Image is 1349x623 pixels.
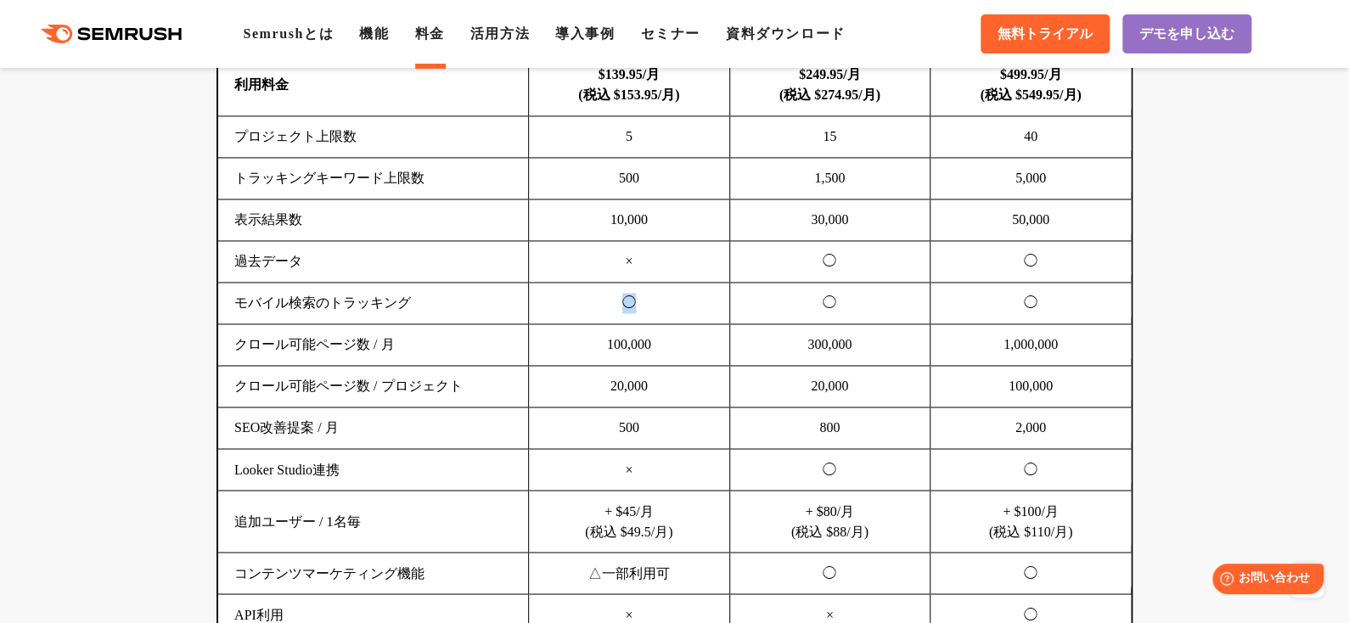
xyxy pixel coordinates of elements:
td: ◯ [930,449,1132,491]
td: 300,000 [729,324,930,366]
td: モバイル検索のトラッキング [218,283,529,324]
td: ◯ [930,283,1132,324]
td: 1,500 [729,158,930,199]
td: ◯ [729,241,930,283]
td: Looker Studio連携 [218,449,529,491]
td: ◯ [729,283,930,324]
td: プロジェクト上限数 [218,116,529,158]
td: 追加ユーザー / 1名毎 [218,491,529,553]
td: 40 [930,116,1132,158]
td: 2,000 [930,407,1132,449]
td: 表示結果数 [218,199,529,241]
td: 100,000 [529,324,730,366]
td: SEO改善提案 / 月 [218,407,529,449]
iframe: Help widget launcher [1198,557,1330,604]
td: クロール可能ページ数 / プロジェクト [218,366,529,407]
a: 資料ダウンロード [726,26,846,41]
td: × [529,241,730,283]
td: 500 [529,158,730,199]
a: 無料トライアル [981,14,1110,53]
td: + $100/月 (税込 $110/月) [930,491,1132,553]
td: ◯ [729,449,930,491]
td: 5 [529,116,730,158]
td: 過去データ [218,241,529,283]
a: 料金 [414,26,444,41]
td: ◯ [930,553,1132,594]
span: デモを申し込む [1139,25,1234,43]
a: Semrushとは [243,26,334,41]
td: 500 [529,407,730,449]
a: 活用方法 [470,26,530,41]
td: コンテンツマーケティング機能 [218,553,529,594]
td: ◯ [529,283,730,324]
a: デモを申し込む [1122,14,1251,53]
td: 100,000 [930,366,1132,407]
td: 20,000 [729,366,930,407]
b: 利用料金 [234,77,289,92]
td: 1,000,000 [930,324,1132,366]
td: 20,000 [529,366,730,407]
td: × [529,449,730,491]
td: ◯ [729,553,930,594]
td: トラッキングキーワード上限数 [218,158,529,199]
td: 800 [729,407,930,449]
td: クロール可能ページ数 / 月 [218,324,529,366]
td: 30,000 [729,199,930,241]
td: ◯ [930,241,1132,283]
td: △一部利用可 [529,553,730,594]
span: 無料トライアル [998,25,1093,43]
a: 導入事例 [555,26,615,41]
td: 15 [729,116,930,158]
a: セミナー [640,26,700,41]
a: 機能 [359,26,389,41]
td: 10,000 [529,199,730,241]
td: 5,000 [930,158,1132,199]
td: 50,000 [930,199,1132,241]
td: + $45/月 (税込 $49.5/月) [529,491,730,553]
td: + $80/月 (税込 $88/月) [729,491,930,553]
